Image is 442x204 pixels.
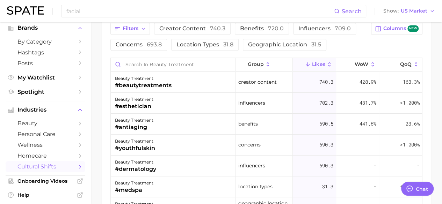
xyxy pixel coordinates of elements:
[342,8,362,15] span: Search
[238,141,261,149] span: Concerns
[238,182,273,191] span: Location types
[66,5,334,17] input: Search here for a brand, industry, or ingredient
[357,78,376,86] span: -428.9%
[17,163,73,170] span: cultural shifts
[6,118,85,129] a: beauty
[17,74,73,81] span: My Watchlist
[247,61,263,67] span: group
[6,129,85,139] a: personal care
[319,161,333,170] span: 690.3
[379,58,422,71] button: QoQ
[371,23,422,35] button: Columnsnew
[319,141,333,149] span: 690.3
[7,6,44,15] img: SPATE
[319,120,333,128] span: 690.5
[238,78,277,86] span: Creator content
[17,25,73,31] span: Brands
[147,41,162,48] span: 693.8
[6,47,85,58] a: Hashtags
[17,120,73,127] span: beauty
[116,42,162,47] span: Concerns
[176,42,233,47] span: Location types
[382,7,437,16] button: ShowUS Market
[6,72,85,83] a: My Watchlist
[115,179,153,187] div: beauty treatment
[336,58,379,71] button: WoW
[6,58,85,69] a: Posts
[111,58,236,71] input: Search in beauty treatment
[223,41,233,48] span: 31.8
[17,60,73,67] span: Posts
[400,61,412,67] span: QoQ
[319,78,333,86] span: 740.3
[17,89,73,95] span: Spotlight
[357,120,376,128] span: -441.6%
[374,141,376,149] span: -
[115,144,155,152] div: #youthfulskin
[374,161,376,170] span: -
[322,182,333,191] span: 31.3
[400,99,420,106] span: >1,000%
[240,26,284,31] span: Benefits
[115,116,153,124] div: beauty treatment
[293,58,336,71] button: Likes
[401,9,427,13] span: US Market
[17,142,73,148] span: wellness
[355,61,368,67] span: WoW
[115,102,153,111] div: #esthetician
[111,93,422,114] button: beauty treatment#estheticianInfluencers702.3-431.7%>1,000%
[311,41,321,48] span: 31.5
[159,26,225,31] span: Creator content
[115,158,156,166] div: beauty treatment
[6,139,85,150] a: wellness
[6,23,85,33] button: Brands
[407,25,419,32] span: new
[400,182,420,191] span: +570.6%
[17,152,73,159] span: homecare
[238,99,265,107] span: Influencers
[238,161,265,170] span: Influencers
[383,25,419,32] span: Columns
[115,95,153,104] div: beauty treatment
[400,78,420,86] span: -163.3%
[298,26,351,31] span: Influencers
[111,114,422,135] button: beauty treatment#antiagingBenefits690.5-441.6%-23.6%
[17,178,73,184] span: Onboarding Videos
[357,99,376,107] span: -431.7%
[6,161,85,172] a: cultural shifts
[115,81,172,90] div: #beautytreatments
[417,161,420,170] span: -
[374,182,376,191] span: -
[6,36,85,47] a: by Category
[6,150,85,161] a: homecare
[312,61,325,67] span: Likes
[248,42,321,47] span: Geographic location
[383,9,399,13] span: Show
[6,190,85,200] a: Help
[238,120,258,128] span: Benefits
[319,99,333,107] span: 702.3
[110,23,150,35] button: Filters
[115,123,153,131] div: #antiaging
[17,192,73,198] span: Help
[6,105,85,115] button: Industries
[115,165,156,173] div: #dermatology
[210,25,225,32] span: 740.3
[403,120,420,128] span: -23.6%
[115,186,153,194] div: #medspa
[268,25,284,32] span: 720.0
[400,141,420,148] span: >1,000%
[17,49,73,56] span: Hashtags
[115,74,172,83] div: beauty treatment
[115,137,155,145] div: beauty treatment
[17,38,73,45] span: by Category
[111,176,422,197] button: beauty treatment#medspaLocation types31.3-+570.6%
[335,25,351,32] span: 709.0
[111,135,422,156] button: beauty treatment#youthfulskinConcerns690.3->1,000%
[236,58,293,71] button: group
[17,131,73,137] span: personal care
[6,176,85,186] a: Onboarding Videos
[111,72,422,93] button: beauty treatment#beautytreatmentsCreator content740.3-428.9%-163.3%
[6,86,85,97] a: Spotlight
[111,156,422,176] button: beauty treatment#dermatologyInfluencers690.3--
